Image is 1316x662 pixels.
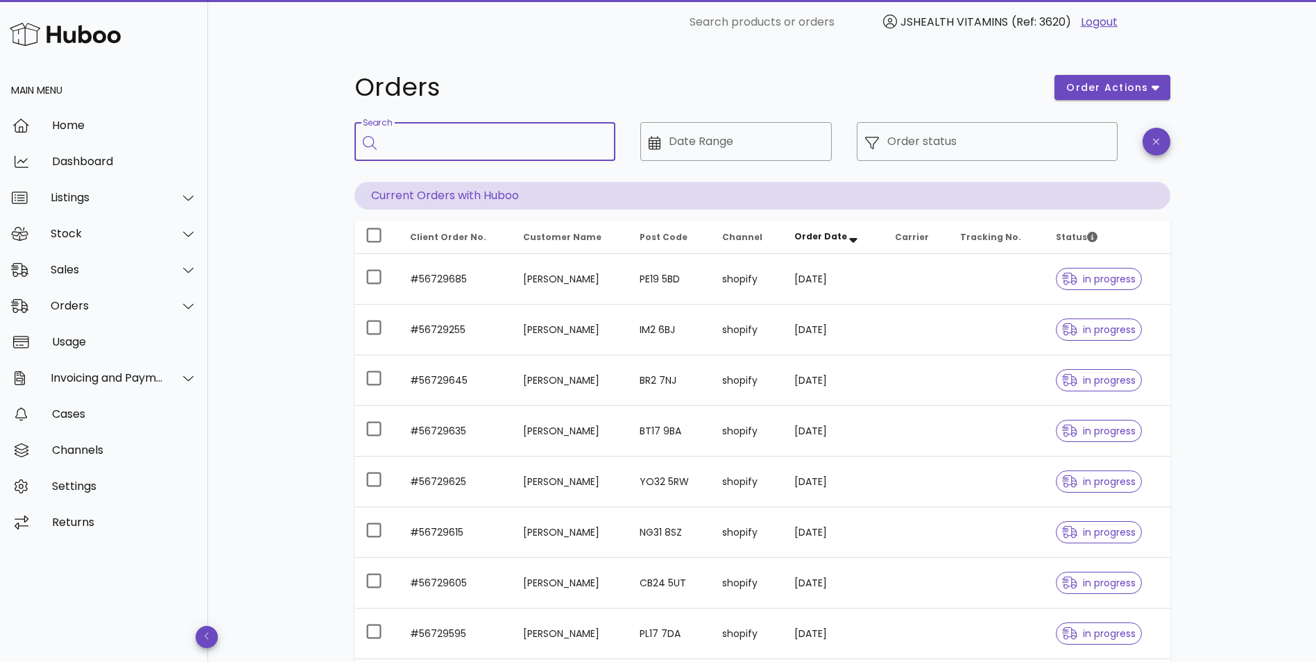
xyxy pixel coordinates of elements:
[52,119,197,132] div: Home
[711,254,783,305] td: shopify
[10,19,121,49] img: Huboo Logo
[629,507,711,558] td: NG31 8SZ
[711,355,783,406] td: shopify
[51,191,164,204] div: Listings
[711,406,783,457] td: shopify
[783,221,885,254] th: Order Date: Sorted descending. Activate to remove sorting.
[783,558,885,609] td: [DATE]
[51,227,164,240] div: Stock
[711,457,783,507] td: shopify
[354,75,1039,100] h1: Orders
[1062,477,1136,486] span: in progress
[1062,325,1136,334] span: in progress
[783,305,885,355] td: [DATE]
[52,479,197,493] div: Settings
[1062,629,1136,638] span: in progress
[399,221,513,254] th: Client Order No.
[960,231,1021,243] span: Tracking No.
[512,221,628,254] th: Customer Name
[51,263,164,276] div: Sales
[1045,221,1170,254] th: Status
[629,406,711,457] td: BT17 9BA
[52,407,197,421] div: Cases
[884,221,949,254] th: Carrier
[512,254,628,305] td: [PERSON_NAME]
[1081,14,1118,31] a: Logout
[895,231,929,243] span: Carrier
[399,558,513,609] td: #56729605
[512,305,628,355] td: [PERSON_NAME]
[629,355,711,406] td: BR2 7NJ
[1056,231,1097,243] span: Status
[512,558,628,609] td: [PERSON_NAME]
[711,305,783,355] td: shopify
[1062,578,1136,588] span: in progress
[1062,375,1136,385] span: in progress
[783,457,885,507] td: [DATE]
[363,118,392,128] label: Search
[783,507,885,558] td: [DATE]
[399,457,513,507] td: #56729625
[640,231,687,243] span: Post Code
[629,558,711,609] td: CB24 5UT
[783,254,885,305] td: [DATE]
[523,231,601,243] span: Customer Name
[629,457,711,507] td: YO32 5RW
[512,406,628,457] td: [PERSON_NAME]
[399,305,513,355] td: #56729255
[1054,75,1170,100] button: order actions
[51,371,164,384] div: Invoicing and Payments
[512,609,628,659] td: [PERSON_NAME]
[354,182,1170,210] p: Current Orders with Huboo
[783,609,885,659] td: [DATE]
[711,507,783,558] td: shopify
[399,406,513,457] td: #56729635
[629,221,711,254] th: Post Code
[52,155,197,168] div: Dashboard
[629,305,711,355] td: IM2 6BJ
[629,254,711,305] td: PE19 5BD
[711,609,783,659] td: shopify
[399,254,513,305] td: #56729685
[52,516,197,529] div: Returns
[1062,274,1136,284] span: in progress
[51,299,164,312] div: Orders
[512,457,628,507] td: [PERSON_NAME]
[900,14,1008,30] span: JSHEALTH VITAMINS
[512,355,628,406] td: [PERSON_NAME]
[722,231,762,243] span: Channel
[52,443,197,457] div: Channels
[399,609,513,659] td: #56729595
[783,406,885,457] td: [DATE]
[794,230,847,242] span: Order Date
[512,507,628,558] td: [PERSON_NAME]
[410,231,486,243] span: Client Order No.
[711,221,783,254] th: Channel
[711,558,783,609] td: shopify
[52,335,197,348] div: Usage
[1011,14,1071,30] span: (Ref: 3620)
[1062,527,1136,537] span: in progress
[949,221,1045,254] th: Tracking No.
[783,355,885,406] td: [DATE]
[629,609,711,659] td: PL17 7DA
[1066,80,1149,95] span: order actions
[1062,426,1136,436] span: in progress
[399,355,513,406] td: #56729645
[399,507,513,558] td: #56729615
